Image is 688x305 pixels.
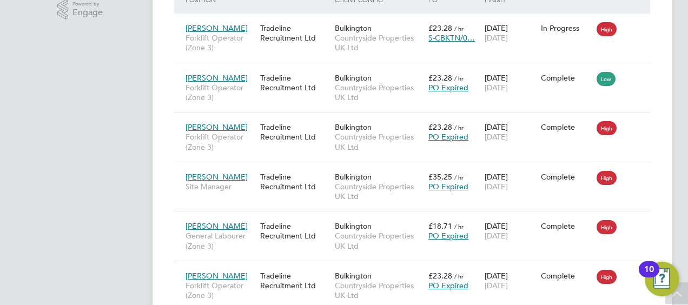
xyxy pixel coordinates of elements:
span: High [597,22,617,36]
span: [DATE] [485,83,508,92]
span: [PERSON_NAME] [186,172,248,182]
span: High [597,220,617,234]
span: £23.28 [428,73,452,83]
span: [PERSON_NAME] [186,122,248,132]
span: Bulkington [335,221,372,231]
span: Forklift Operator (Zone 3) [186,132,255,151]
span: [DATE] [485,132,508,142]
div: [DATE] [482,167,538,197]
span: General Labourer (Zone 3) [186,231,255,250]
span: PO Expired [428,83,468,92]
div: Complete [541,73,592,83]
span: Countryside Properties UK Ltd [335,231,423,250]
span: High [597,270,617,284]
a: [PERSON_NAME]Forklift Operator (Zone 3)Tradeline Recruitment LtdBulkingtonCountryside Properties ... [183,265,650,274]
span: PO Expired [428,231,468,241]
span: £23.28 [428,122,452,132]
div: 10 [644,269,654,283]
span: / hr [454,173,464,181]
div: Tradeline Recruitment Ltd [257,216,332,246]
div: Tradeline Recruitment Ltd [257,117,332,147]
span: Engage [72,8,103,17]
span: / hr [454,272,464,280]
span: Bulkington [335,271,372,281]
span: Bulkington [335,73,372,83]
div: Complete [541,221,592,231]
span: High [597,171,617,185]
span: [DATE] [485,33,508,43]
span: / hr [454,222,464,230]
span: Forklift Operator (Zone 3) [186,33,255,52]
span: Low [597,72,616,86]
div: [DATE] [482,68,538,98]
div: [DATE] [482,216,538,246]
div: Complete [541,172,592,182]
div: Complete [541,271,592,281]
div: Tradeline Recruitment Ltd [257,18,332,48]
span: [PERSON_NAME] [186,221,248,231]
a: [PERSON_NAME]Site ManagerTradeline Recruitment LtdBulkingtonCountryside Properties UK Ltd£35.25 /... [183,166,650,175]
span: High [597,121,617,135]
span: Forklift Operator (Zone 3) [186,281,255,300]
span: Forklift Operator (Zone 3) [186,83,255,102]
a: [PERSON_NAME]General Labourer (Zone 3)Tradeline Recruitment LtdBulkingtonCountryside Properties U... [183,215,650,224]
span: £35.25 [428,172,452,182]
span: [PERSON_NAME] [186,271,248,281]
div: Tradeline Recruitment Ltd [257,68,332,98]
span: [PERSON_NAME] [186,73,248,83]
div: [DATE] [482,18,538,48]
span: Countryside Properties UK Ltd [335,132,423,151]
span: Bulkington [335,122,372,132]
span: [DATE] [485,231,508,241]
span: £23.28 [428,271,452,281]
span: Countryside Properties UK Ltd [335,182,423,201]
span: [PERSON_NAME] [186,23,248,33]
span: [DATE] [485,281,508,290]
span: PO Expired [428,182,468,191]
span: S-CBKTN/0… [428,33,475,43]
span: Bulkington [335,23,372,33]
span: £23.28 [428,23,452,33]
span: PO Expired [428,281,468,290]
div: Tradeline Recruitment Ltd [257,266,332,296]
span: £18.71 [428,221,452,231]
a: [PERSON_NAME]Forklift Operator (Zone 3)Tradeline Recruitment LtdBulkingtonCountryside Properties ... [183,116,650,125]
a: [PERSON_NAME]Forklift Operator (Zone 3)Tradeline Recruitment LtdBulkingtonCountryside Properties ... [183,67,650,76]
div: In Progress [541,23,592,33]
span: [DATE] [485,182,508,191]
div: Tradeline Recruitment Ltd [257,167,332,197]
div: [DATE] [482,266,538,296]
span: Bulkington [335,172,372,182]
a: [PERSON_NAME]Forklift Operator (Zone 3)Tradeline Recruitment LtdBulkingtonCountryside Properties ... [183,17,650,26]
span: Countryside Properties UK Ltd [335,281,423,300]
span: / hr [454,74,464,82]
div: Complete [541,122,592,132]
span: Site Manager [186,182,255,191]
button: Open Resource Center, 10 new notifications [645,262,679,296]
span: Countryside Properties UK Ltd [335,33,423,52]
span: / hr [454,24,464,32]
span: Countryside Properties UK Ltd [335,83,423,102]
span: PO Expired [428,132,468,142]
div: [DATE] [482,117,538,147]
span: / hr [454,123,464,131]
